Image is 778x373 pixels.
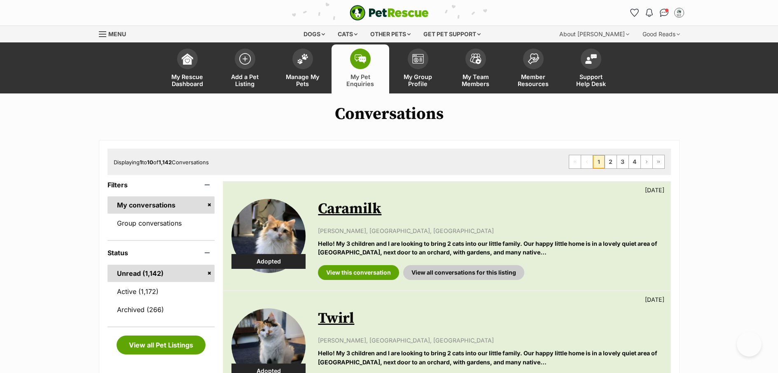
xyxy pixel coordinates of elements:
a: My Pet Enquiries [332,44,389,93]
span: My Group Profile [400,73,437,87]
img: notifications-46538b983faf8c2785f20acdc204bb7945ddae34d4c08c2a6579f10ce5e182be.svg [646,9,652,17]
a: Page 3 [617,155,628,168]
button: My account [673,6,686,19]
img: Belle Vie Animal Rescue profile pic [675,9,683,17]
img: manage-my-pets-icon-02211641906a0b7f246fdf0571729dbe1e7629f14944591b6c1af311fb30b64b.svg [297,54,308,64]
nav: Pagination [569,155,665,169]
span: Add a Pet Listing [227,73,264,87]
a: Archived (266) [107,301,215,318]
img: logo-e224e6f780fb5917bec1dbf3a21bbac754714ae5b6737aabdf751b685950b380.svg [350,5,429,21]
a: Page 2 [605,155,617,168]
p: Hello! My 3 children and I are looking to bring 2 cats into our little family. Our happy little h... [318,349,662,366]
span: My Pet Enquiries [342,73,379,87]
img: dashboard-icon-eb2f2d2d3e046f16d808141f083e7271f6b2e854fb5c12c21221c1fb7104beca.svg [182,53,193,65]
header: Status [107,249,215,256]
a: PetRescue [350,5,429,21]
span: My Rescue Dashboard [169,73,206,87]
p: [DATE] [645,295,664,304]
ul: Account quick links [628,6,686,19]
a: View all Pet Listings [117,336,206,354]
button: Notifications [643,6,656,19]
span: My Team Members [457,73,494,87]
a: Active (1,172) [107,283,215,300]
a: Favourites [628,6,641,19]
img: chat-41dd97257d64d25036548639549fe6c8038ab92f7586957e7f3b1b290dea8141.svg [660,9,668,17]
img: pet-enquiries-icon-7e3ad2cf08bfb03b45e93fb7055b45f3efa6380592205ae92323e6603595dc1f.svg [355,54,366,63]
a: Conversations [658,6,671,19]
a: View this conversation [318,265,399,280]
span: Member Resources [515,73,552,87]
a: Unread (1,142) [107,265,215,282]
p: Hello! My 3 children and I are looking to bring 2 cats into our little family. Our happy little h... [318,239,662,257]
header: Filters [107,181,215,189]
div: Get pet support [418,26,486,42]
div: Dogs [298,26,331,42]
a: Member Resources [505,44,562,93]
a: Page 4 [629,155,640,168]
div: Cats [332,26,363,42]
a: My Team Members [447,44,505,93]
a: Twirl [318,309,354,328]
img: Caramilk [231,199,306,273]
div: Adopted [231,254,306,269]
iframe: Help Scout Beacon - Open [737,332,762,357]
a: My Rescue Dashboard [159,44,216,93]
div: Other pets [364,26,416,42]
a: Add a Pet Listing [216,44,274,93]
div: About [PERSON_NAME] [554,26,635,42]
a: My conversations [107,196,215,214]
img: team-members-icon-5396bd8760b3fe7c0b43da4ab00e1e3bb1a5d9ba89233759b79545d2d3fc5d0d.svg [470,54,481,64]
a: Caramilk [318,200,381,218]
a: Support Help Desk [562,44,620,93]
p: [PERSON_NAME], [GEOGRAPHIC_DATA], [GEOGRAPHIC_DATA] [318,226,662,235]
a: View all conversations for this listing [403,265,524,280]
a: Group conversations [107,214,215,232]
img: group-profile-icon-3fa3cf56718a62981997c0bc7e787c4b2cf8bcc04b72c1350f741eb67cf2f40e.svg [412,54,424,64]
a: My Group Profile [389,44,447,93]
strong: 1 [140,159,142,166]
a: Last page [653,155,664,168]
div: Good Reads [637,26,686,42]
a: Manage My Pets [274,44,332,93]
img: add-pet-listing-icon-0afa8454b4691262ce3f59096e99ab1cd57d4a30225e0717b998d2c9b9846f56.svg [239,53,251,65]
strong: 10 [147,159,153,166]
span: Support Help Desk [572,73,610,87]
strong: 1,142 [159,159,172,166]
span: Page 1 [593,155,605,168]
a: Next page [641,155,652,168]
img: member-resources-icon-8e73f808a243e03378d46382f2149f9095a855e16c252ad45f914b54edf8863c.svg [528,53,539,64]
span: Previous page [581,155,593,168]
span: Menu [108,30,126,37]
p: [DATE] [645,186,664,194]
span: Manage My Pets [284,73,321,87]
p: [PERSON_NAME], [GEOGRAPHIC_DATA], [GEOGRAPHIC_DATA] [318,336,662,345]
img: help-desk-icon-fdf02630f3aa405de69fd3d07c3f3aa587a6932b1a1747fa1d2bba05be0121f9.svg [585,54,597,64]
a: Menu [99,26,132,41]
span: Displaying to of Conversations [114,159,209,166]
span: First page [569,155,581,168]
